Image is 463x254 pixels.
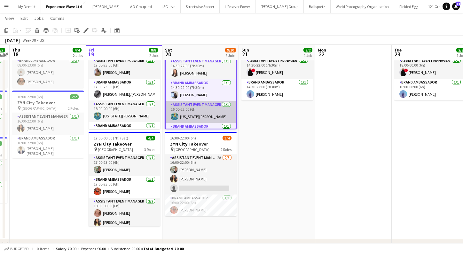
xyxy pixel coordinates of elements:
span: 18 [11,51,20,58]
app-card-role: Assistant Event Manager2A2/316:00-22:00 (6h)[PERSON_NAME][PERSON_NAME] [165,154,237,194]
span: 19 [88,51,94,58]
button: World Photography Organisation [331,0,394,13]
app-card-role: Brand Ambassador1/116:00-22:00 (6h)[PERSON_NAME] [165,194,237,216]
div: 2 Jobs [149,53,159,58]
app-card-role: Assistant Event Manager1/114:30-22:00 (7h30m)![PERSON_NAME] [241,57,313,79]
span: [GEOGRAPHIC_DATA] [174,147,209,152]
span: Sat [165,47,172,53]
span: 4/4 [146,136,155,140]
button: AO Group Ltd [125,0,157,13]
span: 2 Roles [221,147,231,152]
a: Comms [48,14,67,22]
span: Week 38 [21,38,37,43]
span: 22 [317,51,326,58]
div: 1 Job [304,53,312,58]
span: 34 [456,2,460,6]
span: Thu [12,47,20,53]
h3: ZYN City Takeover [12,100,84,106]
span: 20 [164,51,172,58]
button: [PERSON_NAME] [87,0,125,13]
app-card-role: Brand Ambassador1/114:30-22:00 (7h30m)[PERSON_NAME] [241,79,313,100]
app-card-role: Brand Ambassador1/116:00-22:00 (6h)[PERSON_NAME] [PERSON_NAME] [12,135,84,158]
span: 3/4 [223,136,231,140]
span: [GEOGRAPHIC_DATA] [98,147,133,152]
app-card-role: Brand Ambassador1/117:00-23:00 (6h)[PERSON_NAME] [89,176,160,198]
span: 21 [240,51,249,58]
button: Pickled Egg [394,0,423,13]
button: 121 Group [423,0,450,13]
span: Mon [318,47,326,53]
span: Comms [50,15,65,21]
span: 2/2 [303,48,312,52]
app-card-role: Assistant Event Manager1/114:30-22:00 (7h30m)[PERSON_NAME] [166,58,236,79]
app-job-card: 14:30-22:00 (7h30m)2/2ZYN City Takeover [GEOGRAPHIC_DATA]2 RolesAssistant Event Manager1/114:30-2... [241,35,313,100]
span: [GEOGRAPHIC_DATA] [21,106,57,111]
app-job-card: 16:00-22:00 (6h)3/4ZYN City Takeover [GEOGRAPHIC_DATA]2 RolesAssistant Event Manager2A2/316:00-22... [165,132,237,216]
span: ! [404,68,408,72]
span: Total Budgeted £0.00 [143,246,184,251]
app-card-role: Brand Ambassador1/118:00-00:00 (6h) [89,122,160,144]
app-card-role: Assistant Event Manager1/116:00-22:00 (6h)[US_STATE][PERSON_NAME] [166,101,236,123]
app-card-role: Assistant Event Manager1/116:00-22:00 (6h)[PERSON_NAME] [12,113,84,135]
a: Edit [18,14,30,22]
button: Budgeted [3,245,30,252]
span: 2 Roles [68,106,79,111]
span: 17:00-00:00 (7h) (Sat) [94,136,128,140]
span: Edit [20,15,28,21]
span: View [5,15,14,21]
span: 0 items [35,246,51,251]
a: 34 [452,3,460,10]
a: View [3,14,17,22]
div: Salary £0.00 + Expenses £0.00 + Subsistence £0.00 = [56,246,184,251]
app-job-card: 16:00-22:00 (6h)2/2ZYN City Takeover [GEOGRAPHIC_DATA]2 RolesAssistant Event Manager1/116:00-22:0... [12,91,84,158]
span: 2/2 [70,94,79,99]
span: Jobs [34,15,44,21]
h3: ZYN City Takeover [89,141,160,147]
span: 16:00-22:00 (6h) [170,136,196,140]
span: 8/8 [149,48,158,52]
div: New set [10,241,34,248]
div: 2 Jobs [225,53,236,58]
app-card-role: Assistant Event Manager1/117:00-23:00 (6h)[PERSON_NAME] [89,57,160,79]
span: Sun [241,47,249,53]
span: Tue [394,47,402,53]
app-job-card: 17:00-00:00 (7h) (Sat)4/4ZYN City Takeover [GEOGRAPHIC_DATA]4 RolesAssistant Event Manager1/117:0... [89,35,160,129]
app-card-role: Brand Ambassador2/208:00-13:00 (5h)[PERSON_NAME][PERSON_NAME] [12,57,84,88]
div: [DATE] [5,37,20,44]
button: Lifesaver Power [220,0,255,13]
app-card-role: Brand Ambassador1/116:00-22:00 (6h) [166,123,236,145]
button: Experience Wave Ltd [41,0,87,13]
span: Fri [89,47,94,53]
button: Ballsportz [304,0,331,13]
div: BST [40,38,46,43]
span: 9/10 [225,48,236,52]
span: 16:00-22:00 (6h) [17,94,43,99]
app-job-card: 08:00-13:00 (5h)2/2Colgate [GEOGRAPHIC_DATA]1 RoleBrand Ambassador2/208:00-13:00 (5h)[PERSON_NAME... [12,35,84,88]
button: My Dentist [13,0,41,13]
span: 4/4 [73,48,82,52]
a: Jobs [32,14,46,22]
app-card-role: Assistant Event Manager1/118:00-00:00 (6h)[US_STATE][PERSON_NAME] [89,100,160,122]
app-job-card: 14:30-00:00 (9h30m) (Sun)6/6ZYN City Takeover [GEOGRAPHIC_DATA]6 RolesAssistant Event Manager1/11... [165,35,237,129]
h3: ZYN City Takeover [165,141,237,147]
app-card-role: Brand Ambassador1/117:00-23:00 (6h)[PERSON_NAME]/[PERSON_NAME] [89,79,160,100]
button: ISG Live [157,0,181,13]
span: 3 Roles [144,147,155,152]
div: 2 Jobs [73,53,83,58]
app-job-card: 17:00-00:00 (7h) (Sat)4/4ZYN City Takeover [GEOGRAPHIC_DATA]3 RolesAssistant Event Manager1/117:0... [89,132,160,226]
span: 23 [393,51,402,58]
app-card-role: Brand Ambassador1/114:30-22:00 (7h30m)[PERSON_NAME] [166,79,236,101]
span: Budgeted [10,247,29,251]
span: ! [251,68,255,72]
button: [PERSON_NAME] Group [255,0,304,13]
app-card-role: Assistant Event Manager2/218:00-00:00 (6h)[PERSON_NAME][PERSON_NAME] [89,198,160,229]
button: Streetwise Soccer [181,0,220,13]
app-card-role: Assistant Event Manager1/117:00-23:00 (6h)[PERSON_NAME] [89,154,160,176]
